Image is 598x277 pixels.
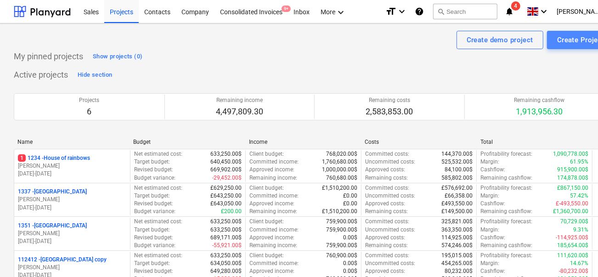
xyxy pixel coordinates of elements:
[134,234,173,242] p: Revised budget :
[249,184,284,192] p: Client budget :
[210,150,242,158] p: 633,250.00$
[282,6,291,12] span: 9+
[538,6,549,17] i: keyboard_arrow_down
[365,252,409,260] p: Committed costs :
[366,96,413,104] p: Remaining costs
[18,222,126,245] div: 1351 -[GEOGRAPHIC_DATA][PERSON_NAME][DATE]-[DATE]
[365,184,409,192] p: Committed costs :
[75,68,114,82] button: Hide section
[210,158,242,166] p: 640,450.00$
[433,4,497,19] button: Search
[326,252,357,260] p: 760,900.00$
[343,260,357,267] p: 0.00$
[249,260,299,267] p: Committed income :
[553,150,588,158] p: 1,090,778.00$
[557,174,588,182] p: 174,878.00$
[18,230,126,237] p: [PERSON_NAME]
[366,106,413,117] p: 2,583,853.00
[365,218,409,226] p: Committed costs :
[18,237,126,245] p: [DATE] - [DATE]
[553,208,588,215] p: £1,360,700.00
[79,106,99,117] p: 6
[249,242,297,249] p: Remaining income :
[445,267,473,275] p: 80,232.00$
[322,208,357,215] p: £1,510,200.00
[557,166,588,174] p: 915,900.00$
[210,226,242,234] p: 633,250.00$
[365,234,405,242] p: Approved costs :
[249,208,297,215] p: Remaining income :
[18,162,126,170] p: [PERSON_NAME]
[560,218,588,226] p: 70,729.00$
[18,154,126,178] div: 11234 -House of rainbows[PERSON_NAME][DATE]-[DATE]
[134,174,175,182] p: Budget variance :
[210,260,242,267] p: 634,050.00$
[570,192,588,200] p: 57.42%
[212,174,242,182] p: -29,452.00$
[18,188,126,211] div: 1337 -[GEOGRAPHIC_DATA][PERSON_NAME][DATE]-[DATE]
[480,174,532,182] p: Remaining cashflow :
[134,184,182,192] p: Net estimated cost :
[322,158,357,166] p: 1,760,680.00$
[365,267,405,275] p: Approved costs :
[210,267,242,275] p: 649,280.00$
[134,208,175,215] p: Budget variance :
[441,226,473,234] p: 363,350.00$
[365,192,415,200] p: Uncommitted costs :
[445,166,473,174] p: 84,100.00$
[343,192,357,200] p: £0.00
[441,260,473,267] p: 454,265.00$
[441,242,473,249] p: 574,246.00$
[457,31,543,49] button: Create demo project
[210,184,242,192] p: £629,250.00
[505,6,514,17] i: notifications
[249,158,299,166] p: Committed income :
[480,226,499,234] p: Margin :
[134,200,173,208] p: Revised budget :
[365,208,408,215] p: Remaining costs :
[441,184,473,192] p: £576,692.00
[480,184,532,192] p: Profitability forecast :
[14,69,68,80] p: Active projects
[480,260,499,267] p: Margin :
[552,233,598,277] iframe: Chat Widget
[480,234,505,242] p: Cashflow :
[322,184,357,192] p: £1,510,200.00
[480,192,499,200] p: Margin :
[18,264,126,271] p: [PERSON_NAME]
[480,267,505,275] p: Cashflow :
[249,252,284,260] p: Client budget :
[249,192,299,200] p: Committed income :
[210,200,242,208] p: £643,050.00
[249,150,284,158] p: Client budget :
[441,150,473,158] p: 144,370.00$
[511,1,520,11] span: 4
[480,252,532,260] p: Profitability forecast :
[221,208,242,215] p: £200.00
[573,226,588,234] p: 9.31%
[326,226,357,234] p: 759,900.00$
[343,234,357,242] p: 0.00$
[445,192,473,200] p: £66,358.00
[17,139,126,145] div: Name
[480,218,532,226] p: Profitability forecast :
[216,106,263,117] p: 4,497,809.30
[480,242,532,249] p: Remaining cashflow :
[249,200,294,208] p: Approved income :
[480,208,532,215] p: Remaining cashflow :
[441,208,473,215] p: £149,500.00
[441,218,473,226] p: 325,821.00$
[134,260,170,267] p: Target budget :
[18,196,126,204] p: [PERSON_NAME]
[365,200,405,208] p: Approved costs :
[134,242,175,249] p: Budget variance :
[216,96,263,104] p: Remaining income
[385,6,396,17] i: format_size
[90,49,145,64] button: Show projects (0)
[134,267,173,275] p: Revised budget :
[249,139,357,145] div: Income
[18,256,107,264] p: 112412 - [GEOGRAPHIC_DATA] copy
[18,188,87,196] p: 1337 - [GEOGRAPHIC_DATA]
[210,234,242,242] p: 689,171.00$
[134,192,170,200] p: Target budget :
